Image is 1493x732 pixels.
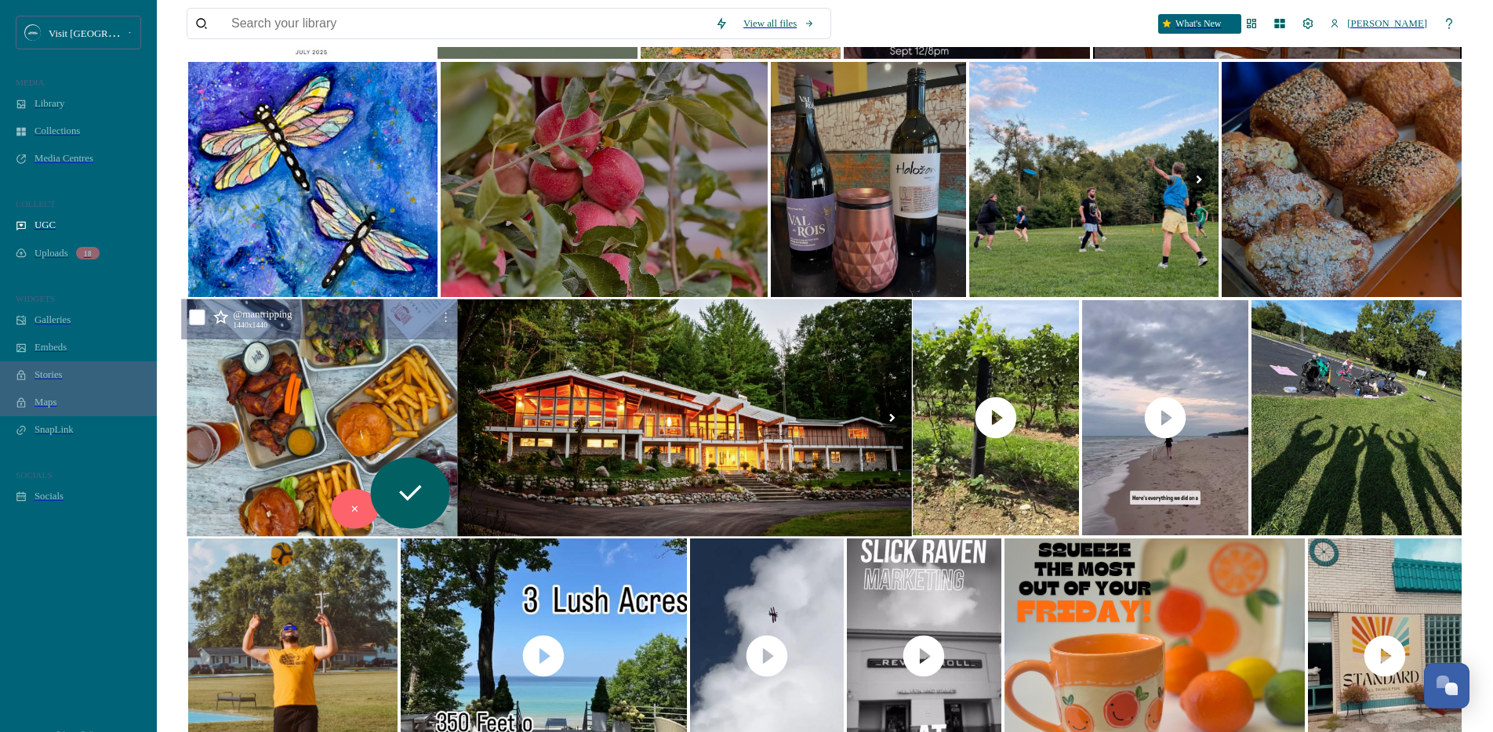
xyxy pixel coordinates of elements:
[35,125,80,137] span: Collections
[76,247,100,259] div: 18
[16,470,53,480] span: SOCIALS
[49,26,226,39] span: Visit [GEOGRAPHIC_DATA][US_STATE]
[1322,10,1435,38] a: [PERSON_NAME]
[187,299,458,536] img: This is my vibe! Michigan beer, dog friendly and great food. northpierbrew has one of the best ch...
[1082,300,1248,535] img: thumbnail
[1222,62,1462,297] img: 🥐✨ NEW PARTNERSHIP ALERT! ✨🥐 westtownbakery is delivering incredible baked goods right here at Ne...
[913,300,1079,535] img: thumbnail
[25,25,41,41] img: SM%20Social%20Profile.png
[16,78,45,87] span: MEDIA
[441,62,768,297] img: Kicking off our Fall Apple Season this Saturday August 30th! We are now open daily, 10am-6pm (inc...
[1347,18,1427,29] span: [PERSON_NAME]
[736,10,823,38] a: View all files
[35,369,63,381] span: Stories
[35,424,74,436] span: SnapLink
[771,62,967,297] img: Sample Bar Selections for the holiday weekend: stop in to Whittaker Wine Merchants to try these f...
[35,153,93,165] span: Media Centres
[1251,300,1462,535] img: Building muscles and memories 💪 #istrollkalamazoo #southwestmichigan #momstrong #momworkout
[969,62,1219,297] img: last week’s community night was a blast! thanks to all who came out for our kickoff event! the ne...
[35,98,64,110] span: Library
[35,491,64,502] span: Socials
[16,294,55,303] span: WIDGETS
[1158,14,1241,34] div: What's New
[1158,14,1229,34] a: What's New
[35,397,56,408] span: Maps
[457,299,911,536] img: A throwback to our award-winning Mid-Century Modern project in Wildwood Lake, Bridgman, Michigan....
[35,342,67,353] span: Embeds
[233,308,292,319] span: @ mantripping
[1424,663,1469,708] button: Open Chat
[223,9,707,38] input: Search your library
[233,320,267,328] span: 1440 x 1440
[188,62,438,297] img: ✨🎨 Only 4 spots left! 🎨✨ Join us at JLN Studio on Thursday, September 4th from 6–8:30 PM for our ...
[35,219,56,231] span: UGC
[16,199,55,208] span: COLLECT
[35,248,68,259] span: Uploads
[35,314,71,326] span: Galleries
